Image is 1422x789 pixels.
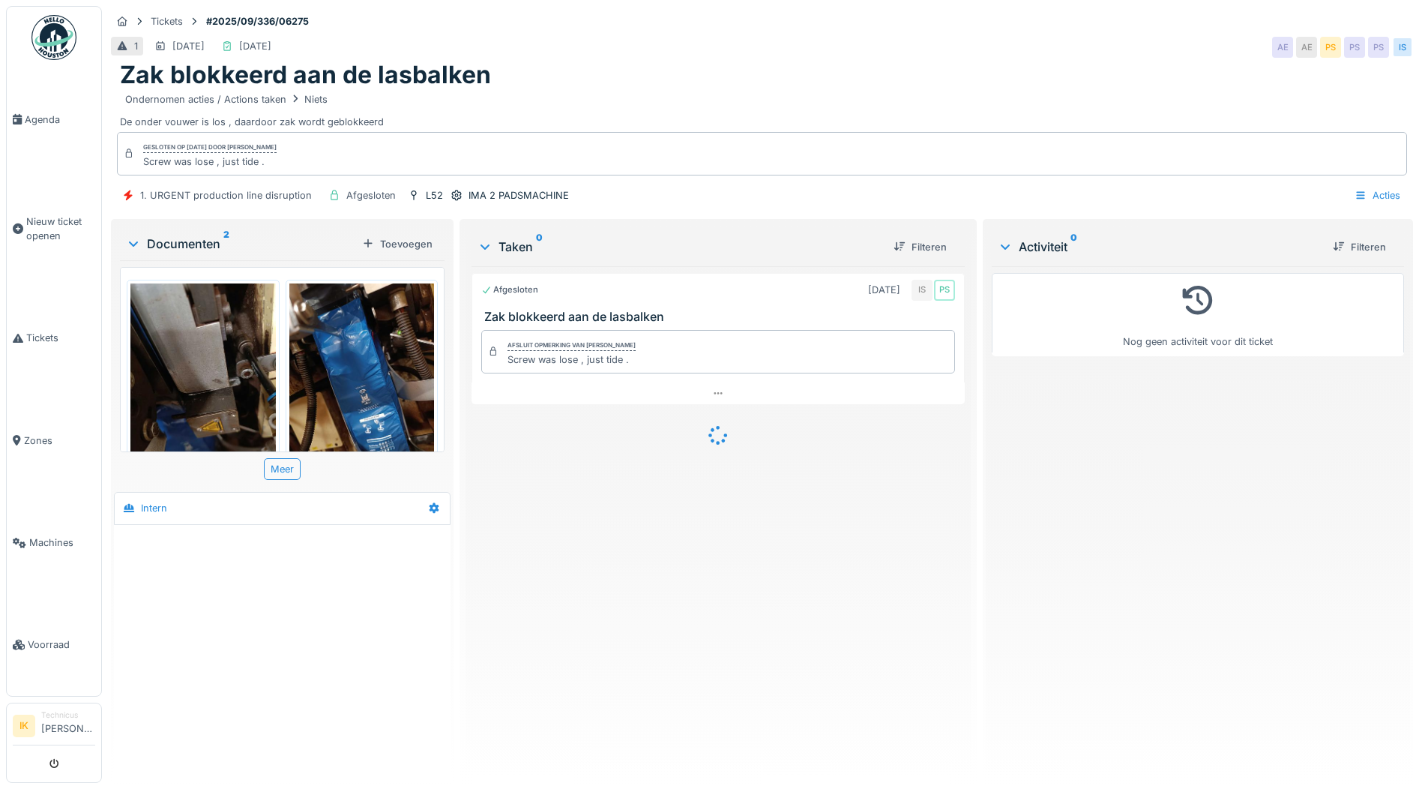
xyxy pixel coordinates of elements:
[1272,37,1293,58] div: AE
[25,112,95,127] span: Agenda
[120,90,1404,129] div: De onder vouwer is los , daardoor zak wordt geblokkeerd
[29,535,95,550] span: Machines
[1327,237,1392,257] div: Filteren
[264,458,301,480] div: Meer
[477,238,882,256] div: Taken
[223,235,229,253] sup: 2
[289,283,435,477] img: 0smmpo259mphldzah5c7avtmks2q
[126,235,356,253] div: Documenten
[125,92,328,106] div: Ondernomen acties / Actions taken Niets
[888,237,953,257] div: Filteren
[140,188,312,202] div: 1. URGENT production line disruption
[7,170,101,287] a: Nieuw ticket openen
[26,331,95,345] span: Tickets
[141,501,167,515] div: Intern
[143,142,277,153] div: Gesloten op [DATE] door [PERSON_NAME]
[7,492,101,594] a: Machines
[26,214,95,243] span: Nieuw ticket openen
[120,61,491,89] h1: Zak blokkeerd aan de lasbalken
[1348,184,1407,206] div: Acties
[1070,238,1077,256] sup: 0
[1296,37,1317,58] div: AE
[1344,37,1365,58] div: PS
[484,310,958,324] h3: Zak blokkeerd aan de lasbalken
[426,188,443,202] div: L52
[507,352,636,367] div: Screw was lose , just tide .
[134,39,138,53] div: 1
[934,280,955,301] div: PS
[912,280,933,301] div: IS
[13,715,35,737] li: IK
[41,709,95,742] li: [PERSON_NAME]
[130,283,276,477] img: 28madxnp6h1e1o9e5ynd77l3l0c6
[868,283,900,297] div: [DATE]
[41,709,95,721] div: Technicus
[24,433,95,448] span: Zones
[481,283,538,296] div: Afgesloten
[31,15,76,60] img: Badge_color-CXgf-gQk.svg
[346,188,396,202] div: Afgesloten
[7,68,101,170] a: Agenda
[1392,37,1413,58] div: IS
[469,188,569,202] div: IMA 2 PADSMACHINE
[1368,37,1389,58] div: PS
[998,238,1321,256] div: Activiteit
[1001,280,1394,349] div: Nog geen activiteit voor dit ticket
[172,39,205,53] div: [DATE]
[239,39,271,53] div: [DATE]
[1320,37,1341,58] div: PS
[143,154,277,169] div: Screw was lose , just tide .
[507,340,636,351] div: Afsluit opmerking van [PERSON_NAME]
[28,637,95,652] span: Voorraad
[13,709,95,745] a: IK Technicus[PERSON_NAME]
[200,14,315,28] strong: #2025/09/336/06275
[356,234,439,254] div: Toevoegen
[7,389,101,491] a: Zones
[536,238,543,256] sup: 0
[7,287,101,389] a: Tickets
[7,594,101,696] a: Voorraad
[151,14,183,28] div: Tickets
